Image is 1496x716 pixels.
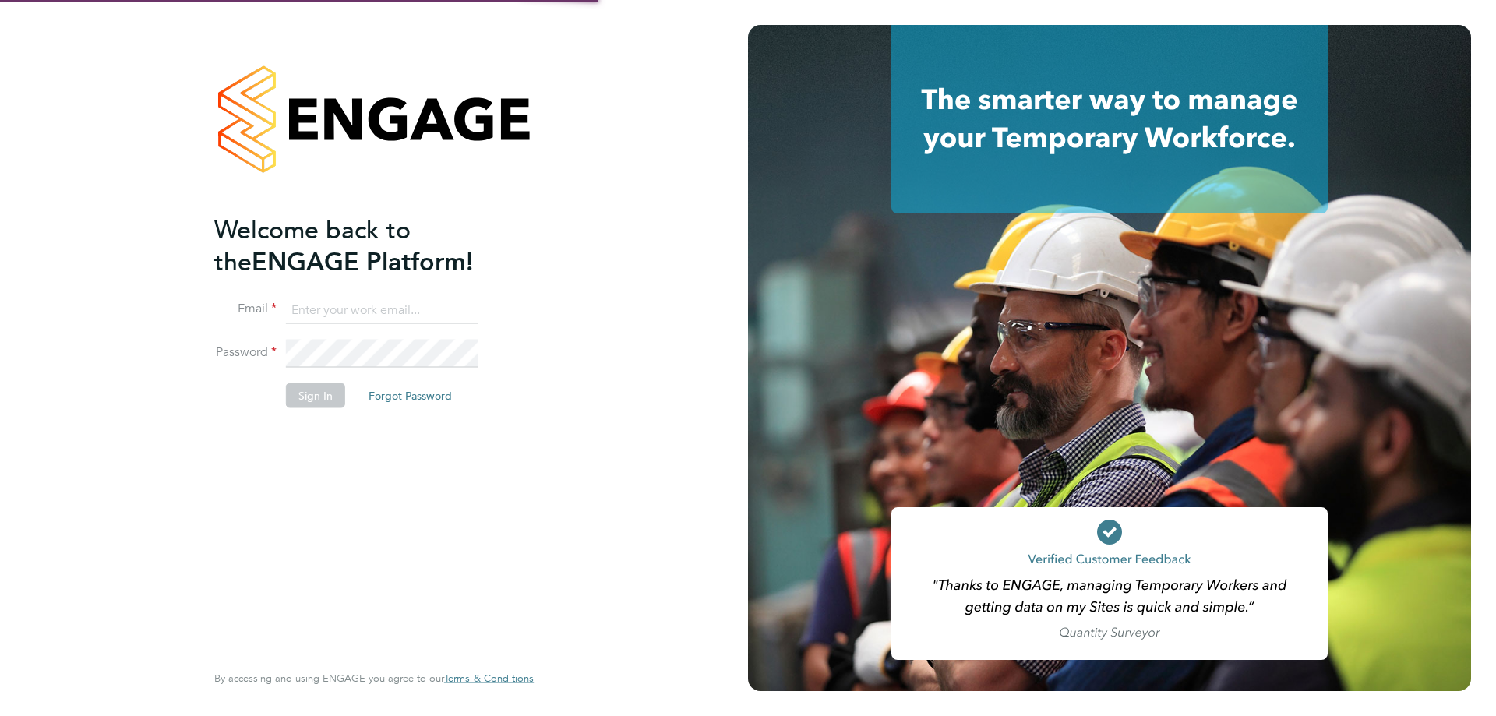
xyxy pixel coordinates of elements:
button: Sign In [286,383,345,408]
span: Welcome back to the [214,214,411,277]
span: By accessing and using ENGAGE you agree to our [214,672,534,685]
button: Forgot Password [356,383,464,408]
h2: ENGAGE Platform! [214,213,518,277]
input: Enter your work email... [286,296,478,324]
label: Password [214,344,277,361]
a: Terms & Conditions [444,672,534,685]
label: Email [214,301,277,317]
